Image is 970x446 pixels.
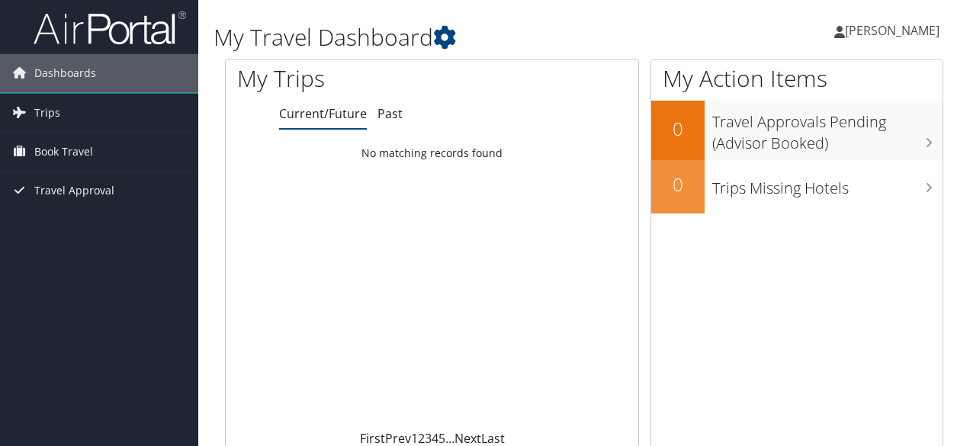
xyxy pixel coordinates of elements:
[34,94,60,132] span: Trips
[377,105,403,122] a: Past
[279,105,367,122] a: Current/Future
[651,172,705,197] h2: 0
[237,63,455,95] h1: My Trips
[712,104,943,154] h3: Travel Approvals Pending (Advisor Booked)
[214,21,708,53] h1: My Travel Dashboard
[34,172,114,210] span: Travel Approval
[712,170,943,199] h3: Trips Missing Hotels
[651,63,943,95] h1: My Action Items
[834,8,955,53] a: [PERSON_NAME]
[34,10,186,46] img: airportal-logo.png
[651,101,943,159] a: 0Travel Approvals Pending (Advisor Booked)
[34,133,93,171] span: Book Travel
[226,140,638,167] td: No matching records found
[845,22,939,39] span: [PERSON_NAME]
[34,54,96,92] span: Dashboards
[651,160,943,213] a: 0Trips Missing Hotels
[651,116,705,142] h2: 0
